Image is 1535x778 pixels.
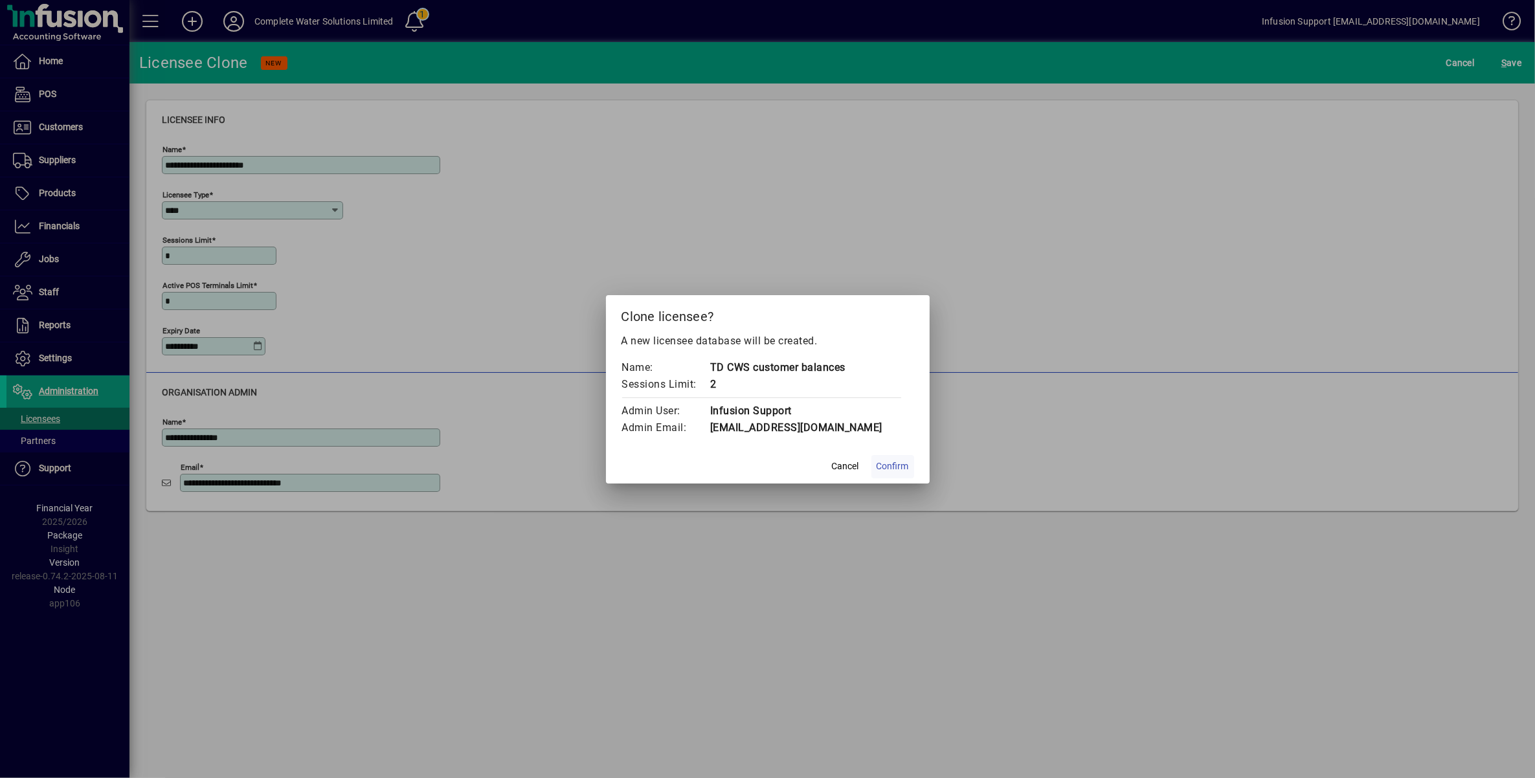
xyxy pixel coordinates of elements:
td: Admin Email: [622,419,710,436]
button: Confirm [871,455,914,478]
td: Name: [622,359,710,376]
h2: Clone licensee? [606,295,930,333]
td: Admin User: [622,403,710,419]
span: Cancel [832,460,859,473]
span: Confirm [877,460,909,473]
span: 2 [710,378,717,390]
td: [EMAIL_ADDRESS][DOMAIN_NAME] [710,419,914,436]
button: Cancel [825,455,866,478]
td: Infusion Support [710,403,914,419]
td: Sessions Limit: [622,376,710,393]
td: TD CWS customer balances [710,359,914,376]
p: A new licensee database will be created. [622,333,914,349]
